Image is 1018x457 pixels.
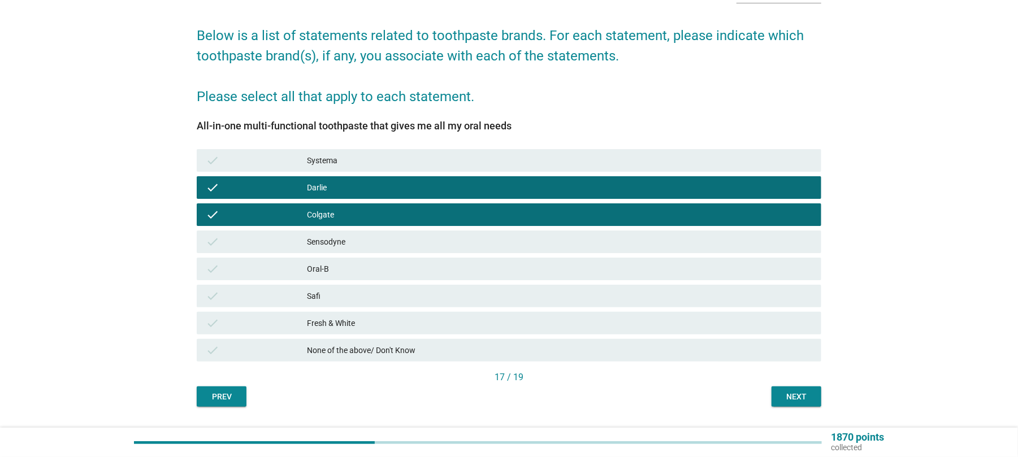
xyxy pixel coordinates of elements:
[206,289,219,303] i: check
[206,208,219,221] i: check
[307,316,812,330] div: Fresh & White
[831,432,884,442] p: 1870 points
[206,262,219,276] i: check
[197,118,821,133] div: All-in-one multi-functional toothpaste that gives me all my oral needs
[206,154,219,167] i: check
[206,235,219,249] i: check
[206,343,219,357] i: check
[197,14,821,107] h2: Below is a list of statements related to toothpaste brands. For each statement, please indicate w...
[206,316,219,330] i: check
[781,391,812,403] div: Next
[831,442,884,452] p: collected
[206,391,237,403] div: Prev
[307,181,812,194] div: Darlie
[772,386,821,407] button: Next
[307,262,812,276] div: Oral-B
[307,343,812,357] div: None of the above/ Don't Know
[307,289,812,303] div: Safi
[206,181,219,194] i: check
[197,386,246,407] button: Prev
[307,235,812,249] div: Sensodyne
[197,371,821,384] div: 17 / 19
[307,154,812,167] div: Systema
[307,208,812,221] div: Colgate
